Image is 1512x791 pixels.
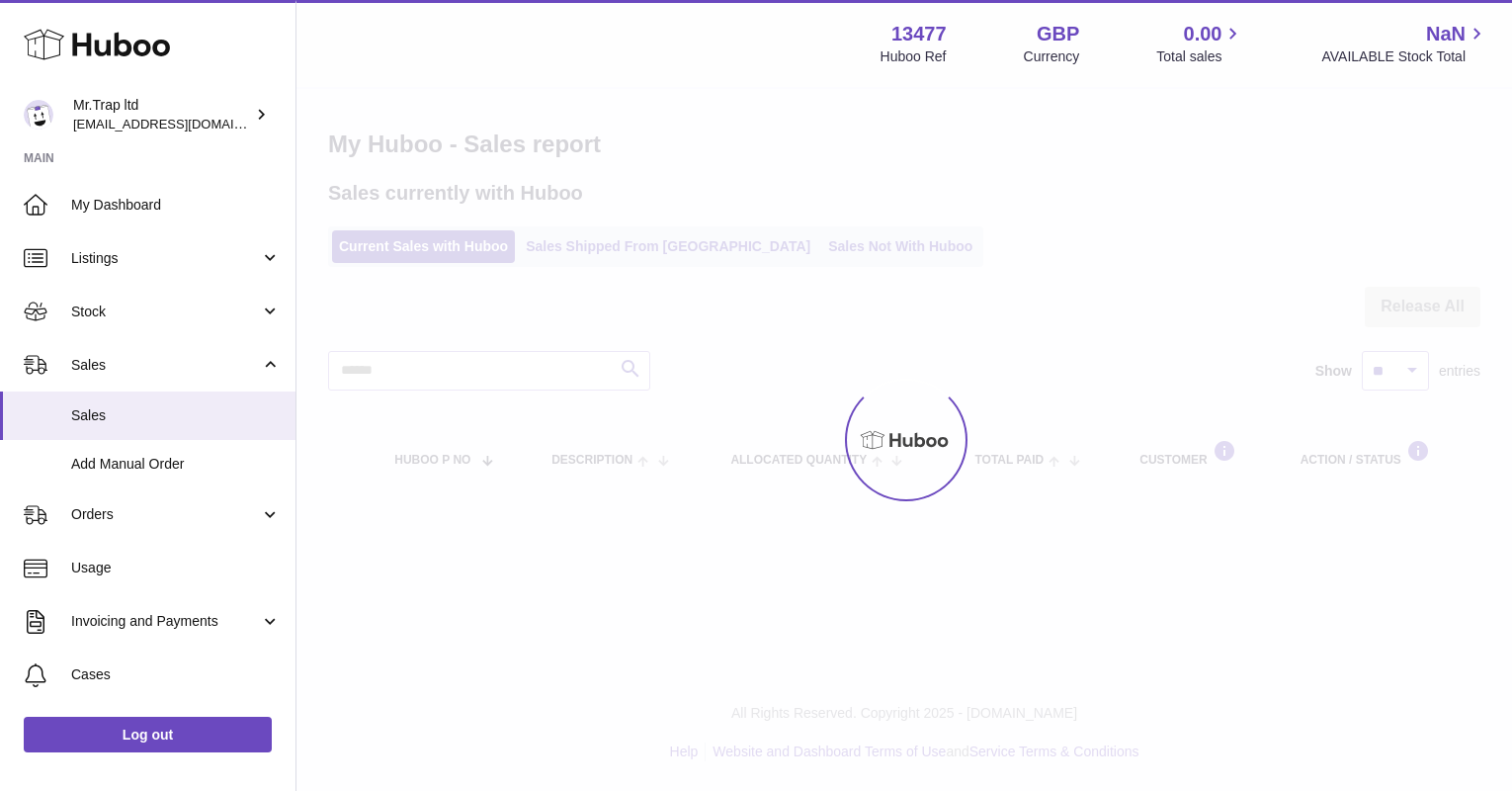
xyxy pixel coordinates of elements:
[881,47,947,66] div: Huboo Ref
[71,303,260,321] span: Stock
[24,100,53,130] img: office@grabacz.eu
[71,612,260,631] span: Invoicing and Payments
[71,559,281,577] span: Usage
[24,717,272,752] a: Log out
[1156,47,1244,66] span: Total sales
[1426,21,1466,47] span: NaN
[71,665,281,684] span: Cases
[71,455,281,474] span: Add Manual Order
[1037,21,1079,47] strong: GBP
[71,356,260,375] span: Sales
[71,406,281,425] span: Sales
[891,21,947,47] strong: 13477
[73,116,291,132] span: [EMAIL_ADDRESS][DOMAIN_NAME]
[71,196,281,215] span: My Dashboard
[1156,21,1244,66] a: 0.00 Total sales
[1184,21,1222,47] span: 0.00
[73,96,251,133] div: Mr.Trap ltd
[1321,47,1488,66] span: AVAILABLE Stock Total
[1024,47,1080,66] div: Currency
[1321,21,1488,66] a: NaN AVAILABLE Stock Total
[71,505,260,524] span: Orders
[71,249,260,268] span: Listings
